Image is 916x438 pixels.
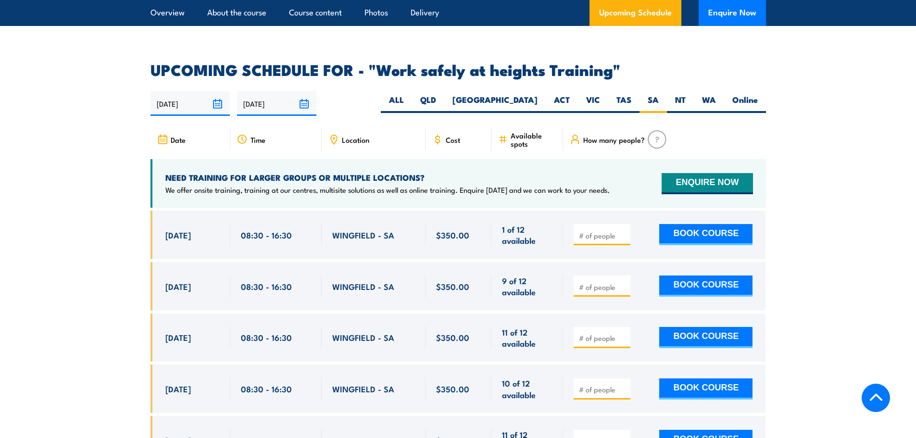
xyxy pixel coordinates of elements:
[165,281,191,292] span: [DATE]
[511,131,556,148] span: Available spots
[608,94,640,113] label: TAS
[444,94,546,113] label: [GEOGRAPHIC_DATA]
[165,332,191,343] span: [DATE]
[579,231,627,240] input: # of people
[241,383,292,394] span: 08:30 - 16:30
[546,94,578,113] label: ACT
[436,281,469,292] span: $350.00
[151,91,230,116] input: From date
[579,282,627,292] input: # of people
[659,275,753,297] button: BOOK COURSE
[165,383,191,394] span: [DATE]
[151,63,766,76] h2: UPCOMING SCHEDULE FOR - "Work safely at heights Training"
[412,94,444,113] label: QLD
[640,94,667,113] label: SA
[579,385,627,394] input: # of people
[165,229,191,240] span: [DATE]
[662,173,753,194] button: ENQUIRE NOW
[502,326,552,349] span: 11 of 12 available
[241,332,292,343] span: 08:30 - 16:30
[251,136,265,144] span: Time
[694,94,724,113] label: WA
[659,378,753,400] button: BOOK COURSE
[446,136,460,144] span: Cost
[659,327,753,348] button: BOOK COURSE
[436,229,469,240] span: $350.00
[436,332,469,343] span: $350.00
[237,91,316,116] input: To date
[502,275,552,298] span: 9 of 12 available
[332,281,394,292] span: WINGFIELD - SA
[171,136,186,144] span: Date
[659,224,753,245] button: BOOK COURSE
[165,185,610,195] p: We offer onsite training, training at our centres, multisite solutions as well as online training...
[578,94,608,113] label: VIC
[241,281,292,292] span: 08:30 - 16:30
[332,383,394,394] span: WINGFIELD - SA
[502,377,552,400] span: 10 of 12 available
[332,332,394,343] span: WINGFIELD - SA
[724,94,766,113] label: Online
[241,229,292,240] span: 08:30 - 16:30
[583,136,645,144] span: How many people?
[165,172,610,183] h4: NEED TRAINING FOR LARGER GROUPS OR MULTIPLE LOCATIONS?
[381,94,412,113] label: ALL
[332,229,394,240] span: WINGFIELD - SA
[502,224,552,246] span: 1 of 12 available
[579,333,627,343] input: # of people
[342,136,369,144] span: Location
[667,94,694,113] label: NT
[436,383,469,394] span: $350.00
